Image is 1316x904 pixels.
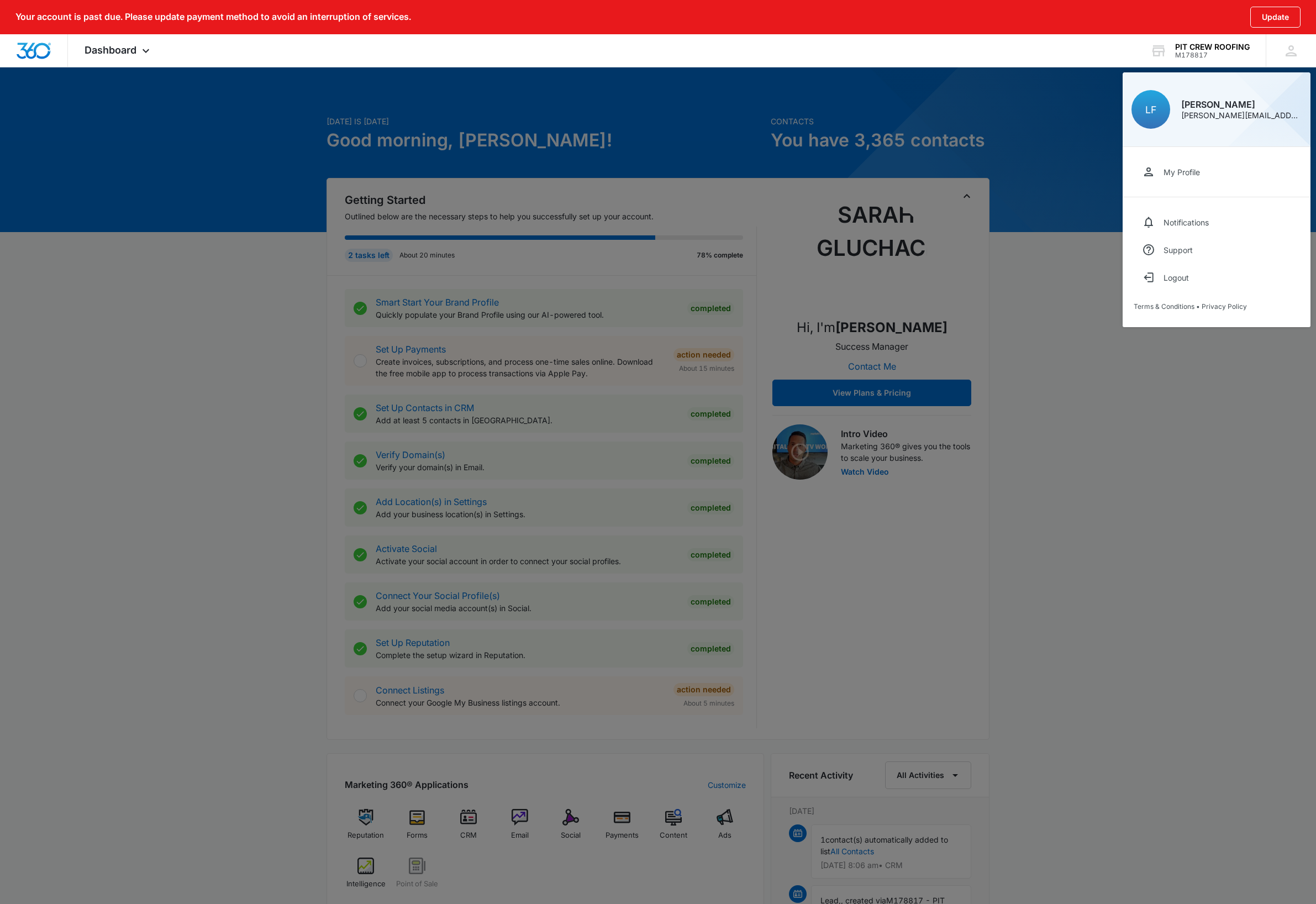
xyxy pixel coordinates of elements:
[85,44,136,56] span: Dashboard
[1164,273,1189,282] div: Logout
[1181,112,1302,119] div: [PERSON_NAME][EMAIL_ADDRESS][DOMAIN_NAME]
[1134,302,1194,311] a: Terms & Conditions
[1134,208,1299,236] a: Notifications
[1175,51,1250,59] div: account id
[1134,158,1299,186] a: My Profile
[68,34,169,67] div: Dashboard
[1134,264,1299,291] button: Logout
[1134,236,1299,264] a: Support
[1181,100,1302,109] div: [PERSON_NAME]
[1164,167,1200,177] div: My Profile
[1164,245,1193,255] div: Support
[1145,104,1156,115] span: LF
[1134,302,1299,311] div: •
[1202,302,1247,311] a: Privacy Policy
[15,12,411,22] p: Your account is past due. Please update payment method to avoid an interruption of services.
[1250,7,1301,28] button: Update
[1164,218,1209,227] div: Notifications
[1175,43,1250,51] div: account name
